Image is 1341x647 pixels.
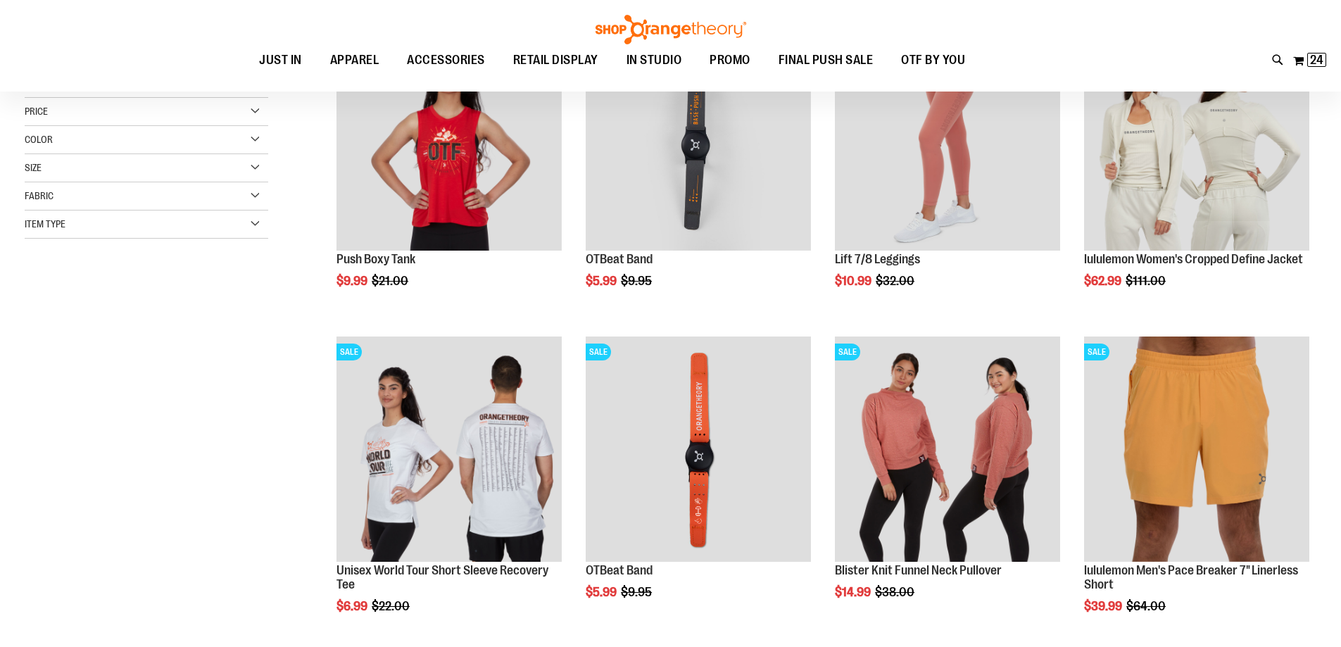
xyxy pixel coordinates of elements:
span: Fabric [25,190,53,201]
div: product [579,18,818,324]
a: IN STUDIO [612,44,696,77]
a: Blister Knit Funnel Neck Pullover [835,563,1002,577]
div: product [1077,18,1316,324]
a: Product image for Unisex World Tour Short Sleeve Recovery TeeSALE [336,337,562,564]
img: Product image for Blister Knit Funnelneck Pullover [835,337,1060,562]
a: OTBeat Band [586,563,653,577]
span: Item Type [25,218,65,230]
span: $5.99 [586,274,619,288]
span: RETAIL DISPLAY [513,44,598,76]
a: OTBeat BandSALE [586,337,811,564]
span: $6.99 [336,599,370,613]
a: FINAL PUSH SALE [764,44,888,76]
span: Price [25,106,48,117]
img: Shop Orangetheory [593,15,748,44]
span: SALE [835,344,860,360]
span: IN STUDIO [627,44,682,76]
img: OTBeat Band [586,337,811,562]
div: product [579,329,818,635]
span: APPAREL [330,44,379,76]
a: Product image for Blister Knit Funnelneck PulloverSALE [835,337,1060,564]
span: ACCESSORIES [407,44,485,76]
a: Product image for lululemon Define Jacket CroppedSALE [1084,25,1309,253]
a: PROMO [695,44,764,77]
span: $10.99 [835,274,874,288]
a: ACCESSORIES [393,44,499,77]
span: SALE [1084,344,1109,360]
a: OTBeat BandSALE [586,25,811,253]
a: RETAIL DISPLAY [499,44,612,77]
span: $9.95 [621,274,654,288]
span: SALE [586,344,611,360]
a: JUST IN [245,44,316,77]
span: Size [25,162,42,173]
a: lululemon Men's Pace Breaker 7" Linerless Short [1084,563,1298,591]
a: Unisex World Tour Short Sleeve Recovery Tee [336,563,548,591]
img: Product image for Unisex World Tour Short Sleeve Recovery Tee [336,337,562,562]
span: PROMO [710,44,750,76]
span: JUST IN [259,44,302,76]
a: Product image for Push Boxy TankSALE [336,25,562,253]
span: SALE [336,344,362,360]
a: Push Boxy Tank [336,252,415,266]
span: $9.99 [336,274,370,288]
img: Product image for lululemon Define Jacket Cropped [1084,25,1309,251]
span: $111.00 [1126,274,1168,288]
span: $9.95 [621,585,654,599]
span: $62.99 [1084,274,1123,288]
span: $38.00 [875,585,917,599]
a: OTF BY YOU [887,44,979,77]
span: $64.00 [1126,599,1168,613]
span: OTF BY YOU [901,44,965,76]
img: OTBeat Band [586,25,811,251]
span: Color [25,134,53,145]
a: Product image for lululemon Pace Breaker Short 7in LinerlessSALE [1084,337,1309,564]
span: $32.00 [876,274,917,288]
span: $22.00 [372,599,412,613]
span: $5.99 [586,585,619,599]
span: 24 [1310,53,1323,67]
img: Product image for Push Boxy Tank [336,25,562,251]
img: Product image for Lift 7/8 Leggings [835,25,1060,251]
div: product [828,18,1067,324]
span: $39.99 [1084,599,1124,613]
img: Product image for lululemon Pace Breaker Short 7in Linerless [1084,337,1309,562]
a: APPAREL [316,44,394,77]
a: lululemon Women's Cropped Define Jacket [1084,252,1303,266]
a: OTBeat Band [586,252,653,266]
span: $14.99 [835,585,873,599]
div: product [329,18,569,324]
a: Lift 7/8 Leggings [835,252,920,266]
span: FINAL PUSH SALE [779,44,874,76]
div: product [828,329,1067,635]
a: Product image for Lift 7/8 LeggingsSALE [835,25,1060,253]
span: $21.00 [372,274,410,288]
